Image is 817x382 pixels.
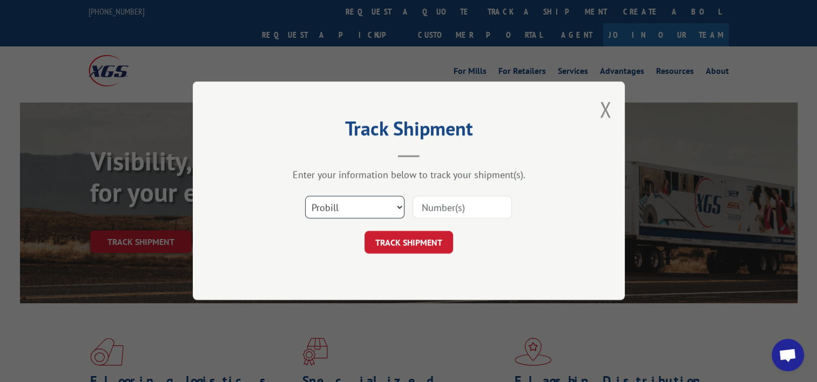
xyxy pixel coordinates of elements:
div: Open chat [772,339,804,371]
button: TRACK SHIPMENT [364,231,453,254]
h2: Track Shipment [247,121,571,141]
input: Number(s) [413,196,512,219]
button: Close modal [599,95,611,124]
div: Enter your information below to track your shipment(s). [247,169,571,181]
